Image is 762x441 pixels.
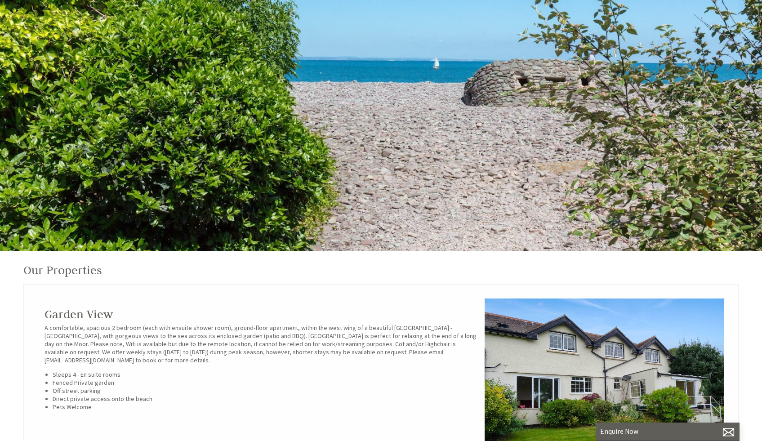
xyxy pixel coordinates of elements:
[53,370,477,379] li: Sleeps 4 - En suite rooms
[53,379,477,387] li: Fenced Private garden
[45,307,113,321] a: Garden View
[600,427,735,436] p: Enquire Now
[53,403,477,411] li: Pets Welcome
[53,395,477,403] li: Direct private access onto the beach
[53,387,477,395] li: Off street parking
[45,324,477,364] p: A comfortable, spacious 2 bedroom (each with ensuite shower room), ground-floor apartment, within...
[23,263,488,277] h1: Our Properties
